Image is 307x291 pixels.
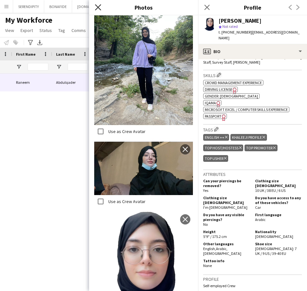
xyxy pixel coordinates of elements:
[255,234,293,239] span: [DEMOGRAPHIC_DATA]
[219,30,300,40] span: | [EMAIL_ADDRESS][DOMAIN_NAME]
[203,134,229,141] div: ENGLISH ++
[72,0,111,13] button: [DOMAIN_NAME]
[230,134,267,141] div: KHALEEJI PROFILE
[255,212,302,217] h5: First language
[216,246,228,251] span: Arabic ,
[203,155,228,162] div: TOP USHER
[255,229,302,234] h5: Nationality
[203,283,302,288] p: Self-employed Crew
[39,28,52,33] span: Status
[198,44,307,59] div: Bio
[56,52,75,57] span: Last Name
[255,195,302,205] h5: Do you have access to any of these vehicles?
[219,30,252,35] span: t. [PHONE_NUMBER]
[205,94,258,98] span: Gender: [DEMOGRAPHIC_DATA]
[205,114,221,119] span: Passport
[203,251,241,256] span: [DEMOGRAPHIC_DATA]
[203,222,208,227] span: No
[203,188,208,193] span: Yes
[203,126,302,133] h3: Tags
[37,26,54,35] a: Status
[89,3,198,12] h3: Photos
[71,28,86,33] span: Comms
[205,80,262,85] span: Crowd management experience
[205,100,216,105] span: IQAMA
[107,129,145,134] label: Use as Crew Avatar
[245,145,277,151] div: TOP PROMOTER
[203,205,247,210] span: I'm [DEMOGRAPHIC_DATA]
[203,178,250,188] h5: Can your piercings be removed?
[5,28,14,33] span: View
[255,217,266,222] span: Arabic
[203,241,250,246] h5: Other languages
[12,74,52,91] div: Raneem
[255,246,297,256] span: [DEMOGRAPHIC_DATA]: 7 UK / 9 US / 39-40 EU
[203,234,227,239] span: 5'9" / 175.2 cm
[18,26,36,35] a: Export
[203,72,302,78] h3: Skills
[44,0,72,13] button: BONAFIDE
[36,39,44,46] app-action-btn: Export XLSX
[222,24,238,29] span: Not rated
[3,26,17,35] a: View
[13,0,44,13] button: SERENDIPITY
[255,205,261,210] span: Car
[94,142,193,195] img: Crew photo 948537
[56,64,62,70] button: Open Filter Menu
[203,195,250,205] h5: Clothing size [DEMOGRAPHIC_DATA]
[255,178,302,188] h5: Clothing size [DEMOGRAPHIC_DATA]
[21,28,33,33] span: Export
[5,15,52,25] span: My Workforce
[16,52,36,57] span: First Name
[16,64,22,70] button: Open Filter Menu
[255,188,286,193] span: 10 UK / 38 EU / 6 US
[203,263,212,268] span: None
[203,171,302,177] h3: Attributes
[69,26,88,35] a: Comms
[107,199,145,204] label: Use as Crew Avatar
[203,229,250,234] h5: Height
[205,107,288,112] span: Microsoft Excel / Computer skills experience
[203,276,302,282] h3: Profile
[198,3,307,12] h3: Profile
[255,241,302,246] h5: Shoe size
[203,258,250,263] h5: Tattoo info
[27,39,34,46] app-action-btn: Advanced filters
[205,87,232,92] span: Driving License
[219,18,261,24] div: [PERSON_NAME]
[58,28,65,33] span: Tag
[56,26,68,35] a: Tag
[52,74,92,91] div: Abdulqader
[28,63,48,71] input: First Name Filter Input
[203,145,243,151] div: TOP HOST/HOSTESS
[68,63,88,71] input: Last Name Filter Input
[203,246,216,251] span: English ,
[203,212,250,222] h5: Do you have any visible piercings?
